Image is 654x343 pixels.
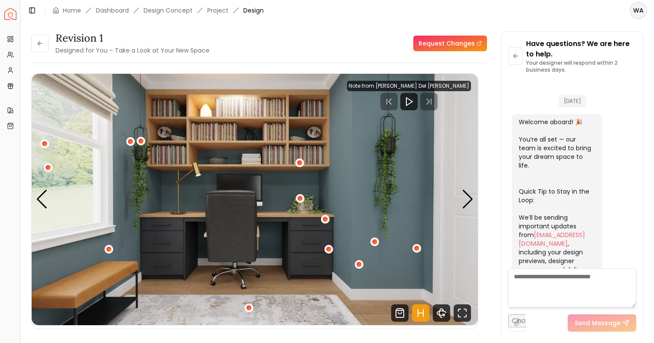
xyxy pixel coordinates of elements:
[347,81,471,91] div: Note from [PERSON_NAME] Del [PERSON_NAME]
[32,74,478,325] div: Carousel
[32,74,478,325] img: Design Render 3
[56,31,209,45] h3: Revision 1
[391,304,409,322] svg: Shop Products from this design
[519,231,585,248] a: [EMAIL_ADDRESS][DOMAIN_NAME]
[243,6,264,15] span: Design
[4,8,16,20] a: Spacejoy
[144,6,193,15] li: Design Concept
[526,59,636,73] p: Your designer will respond within 2 business days.
[454,304,471,322] svg: Fullscreen
[404,96,414,107] svg: Play
[412,304,429,322] svg: Hotspots Toggle
[631,3,646,18] span: WA
[36,190,48,209] div: Previous slide
[52,6,264,15] nav: breadcrumb
[433,304,450,322] svg: 360 View
[559,95,586,107] span: [DATE]
[526,39,636,59] p: Have questions? We are here to help.
[413,36,487,51] a: Request Changes
[462,190,474,209] div: Next slide
[630,2,647,19] button: WA
[63,6,81,15] a: Home
[4,8,16,20] img: Spacejoy Logo
[56,46,209,55] small: Designed for You – Take a Look at Your New Space
[207,6,229,15] a: Project
[96,6,129,15] a: Dashboard
[32,74,478,325] div: 4 / 5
